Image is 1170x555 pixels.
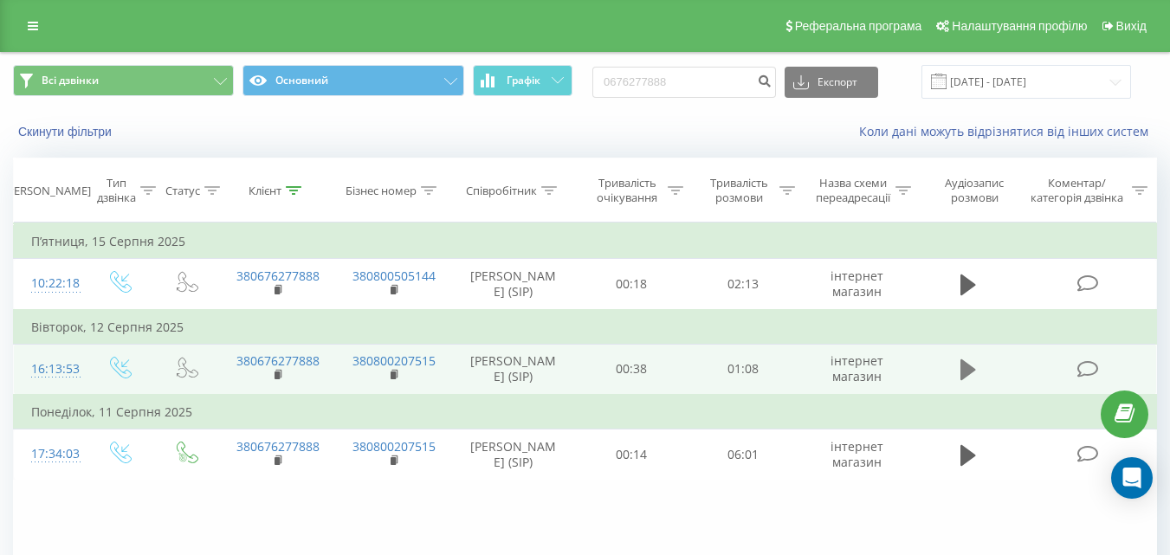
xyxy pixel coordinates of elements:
[31,437,68,471] div: 17:34:03
[859,123,1157,139] a: Коли дані можуть відрізнятися вiд інших систем
[236,352,320,369] a: 380676277888
[799,429,915,480] td: інтернет магазин
[1026,176,1128,205] div: Коментар/категорія дзвінка
[688,259,799,310] td: 02:13
[1111,457,1153,499] div: Open Intercom Messenger
[815,176,891,205] div: Назва схеми переадресації
[591,176,663,205] div: Тривалість очікування
[473,65,572,96] button: Графік
[703,176,775,205] div: Тривалість розмови
[42,74,99,87] span: Всі дзвінки
[799,344,915,395] td: інтернет магазин
[249,184,281,198] div: Клієнт
[3,184,91,198] div: [PERSON_NAME]
[576,429,688,480] td: 00:14
[13,65,234,96] button: Всі дзвінки
[14,224,1157,259] td: П’ятниця, 15 Серпня 2025
[165,184,200,198] div: Статус
[688,344,799,395] td: 01:08
[799,259,915,310] td: інтернет магазин
[352,352,436,369] a: 380800207515
[242,65,463,96] button: Основний
[952,19,1087,33] span: Налаштування профілю
[14,395,1157,429] td: Понеділок, 11 Серпня 2025
[931,176,1018,205] div: Аудіозапис розмови
[576,259,688,310] td: 00:18
[795,19,922,33] span: Реферальна програма
[14,310,1157,345] td: Вівторок, 12 Серпня 2025
[236,268,320,284] a: 380676277888
[31,267,68,300] div: 10:22:18
[31,352,68,386] div: 16:13:53
[451,259,576,310] td: [PERSON_NAME] (SIP)
[688,429,799,480] td: 06:01
[466,184,537,198] div: Співробітник
[236,438,320,455] a: 380676277888
[352,438,436,455] a: 380800207515
[1116,19,1147,33] span: Вихід
[13,124,120,139] button: Скинути фільтри
[507,74,540,87] span: Графік
[97,176,136,205] div: Тип дзвінка
[352,268,436,284] a: 380800505144
[451,344,576,395] td: [PERSON_NAME] (SIP)
[576,344,688,395] td: 00:38
[346,184,417,198] div: Бізнес номер
[785,67,878,98] button: Експорт
[451,429,576,480] td: [PERSON_NAME] (SIP)
[592,67,776,98] input: Пошук за номером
